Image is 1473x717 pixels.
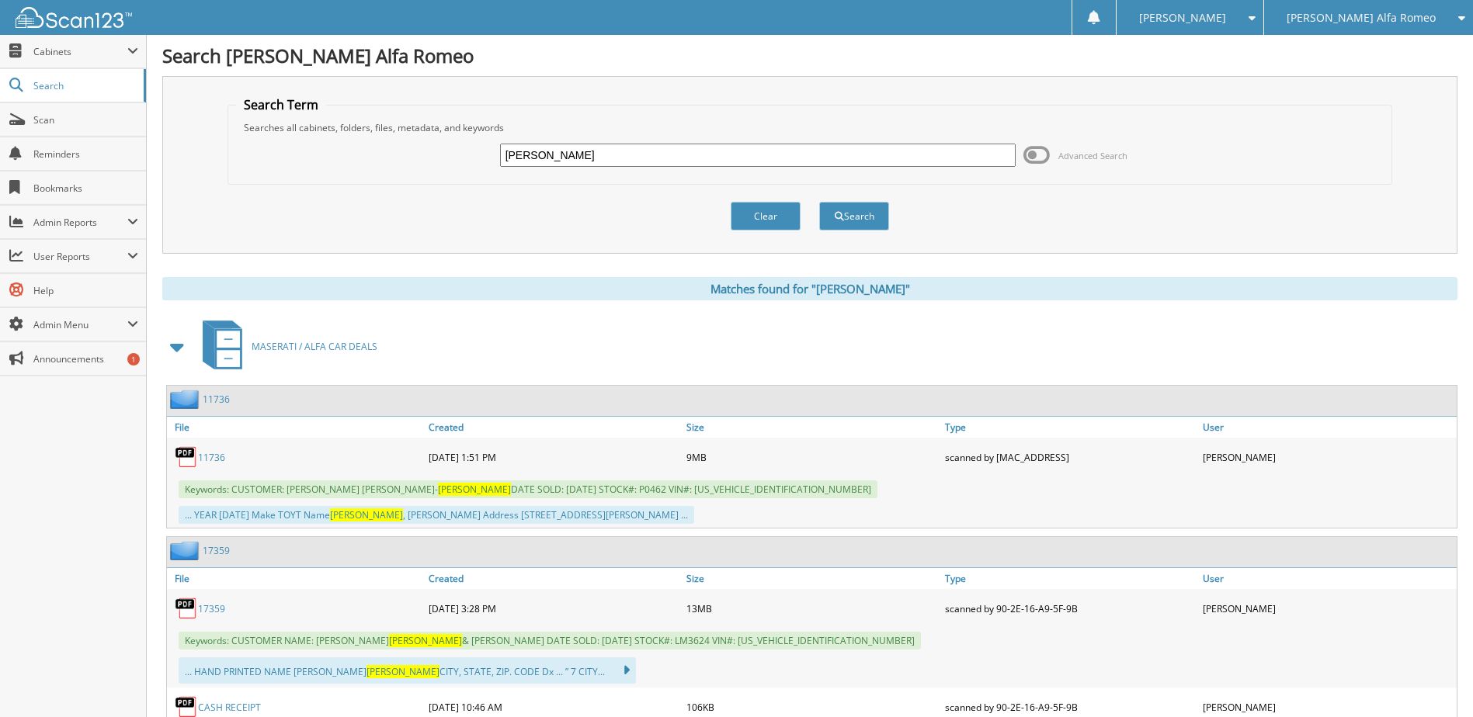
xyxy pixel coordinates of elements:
[236,121,1383,134] div: Searches all cabinets, folders, files, metadata, and keywords
[170,390,203,409] img: folder2.png
[941,417,1199,438] a: Type
[198,451,225,464] a: 11736
[819,202,889,230] button: Search
[33,318,127,331] span: Admin Menu
[683,442,940,473] div: 9MB
[1199,442,1457,473] div: [PERSON_NAME]
[389,634,462,647] span: [PERSON_NAME]
[33,45,127,58] span: Cabinets
[1199,568,1457,589] a: User
[683,417,940,438] a: Size
[731,202,801,230] button: Clear
[1058,150,1127,161] span: Advanced Search
[1199,593,1457,624] div: [PERSON_NAME]
[425,417,683,438] a: Created
[1199,417,1457,438] a: User
[683,568,940,589] a: Size
[127,353,140,365] div: 1
[33,216,127,229] span: Admin Reports
[33,79,136,92] span: Search
[167,417,425,438] a: File
[179,480,877,498] span: Keywords: CUSTOMER: [PERSON_NAME] [PERSON_NAME]- DATE SOLD: [DATE] STOCK#: P0462 VIN#: [US_VEHICL...
[33,284,138,297] span: Help
[941,568,1199,589] a: Type
[941,442,1199,473] div: scanned by [MAC_ADDRESS]
[1395,643,1473,717] iframe: Chat Widget
[330,508,403,521] span: [PERSON_NAME]
[198,602,225,615] a: 17359
[1287,13,1436,23] span: [PERSON_NAME] Alfa Romeo
[33,113,138,126] span: Scan
[33,352,138,365] span: Announcements
[33,147,138,161] span: Reminders
[170,541,203,560] img: folder2.png
[175,597,198,620] img: PDF.png
[941,593,1199,624] div: scanned by 90-2E-16-A9-5F-9B
[683,593,940,624] div: 13MB
[162,277,1457,300] div: Matches found for "[PERSON_NAME]"
[162,43,1457,68] h1: Search [PERSON_NAME] Alfa Romeo
[198,701,261,714] a: CASH RECEIPT
[438,483,511,496] span: [PERSON_NAME]
[33,250,127,263] span: User Reports
[179,657,636,684] div: ... HAND PRINTED NAME [PERSON_NAME] CITY, STATE, ZIP. CODE Dx ... ” 7 CITY...
[33,182,138,195] span: Bookmarks
[367,665,439,678] span: [PERSON_NAME]
[252,340,377,353] span: MASERATI / ALFA CAR DEALS
[425,442,683,473] div: [DATE] 1:51 PM
[175,445,198,469] img: PDF.png
[1139,13,1226,23] span: [PERSON_NAME]
[425,568,683,589] a: Created
[179,506,694,524] div: ... YEAR [DATE] Make TOYT Name , [PERSON_NAME] Address [STREET_ADDRESS][PERSON_NAME] ...
[193,316,377,377] a: MASERATI / ALFA CAR DEALS
[179,632,921,649] span: Keywords: CUSTOMER NAME: [PERSON_NAME] & [PERSON_NAME] DATE SOLD: [DATE] STOCK#: LM3624 VIN#: [US...
[203,544,230,557] a: 17359
[203,393,230,406] a: 11736
[167,568,425,589] a: File
[16,7,132,28] img: scan123-logo-white.svg
[236,96,326,113] legend: Search Term
[425,593,683,624] div: [DATE] 3:28 PM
